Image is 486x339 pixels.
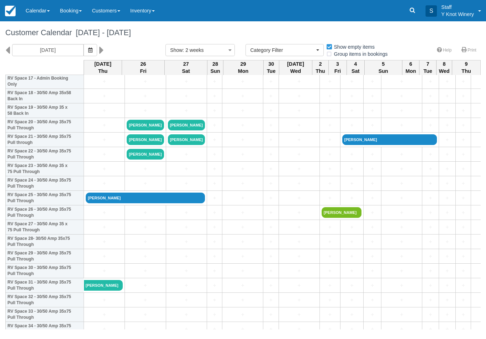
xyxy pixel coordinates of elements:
p: Y Knot Winery [441,11,474,18]
a: + [168,151,205,158]
a: + [441,194,454,202]
a: + [209,253,220,260]
a: + [86,267,123,275]
a: + [365,267,379,275]
th: 30 Tue [263,60,279,75]
span: : 2 weeks [183,47,204,53]
a: + [441,136,454,144]
a: + [458,325,469,333]
button: Show: 2 weeks [165,44,235,56]
th: RV Space 21 - 30/50 Amp 35x75 Pull through [6,133,84,147]
a: + [224,122,261,129]
a: + [383,180,420,187]
a: + [127,267,164,275]
a: Print [457,45,481,55]
a: + [424,92,437,100]
th: RV Space 28- 30/50 Amp 35x75 Pull Through [6,235,84,249]
th: RV Space 17 - Admin Booking Only [6,74,84,89]
a: + [209,296,220,304]
th: RV Space 33 - 30/50 Amp 35x75 Pull Through [6,307,84,322]
a: + [383,282,420,289]
a: + [127,209,164,216]
a: + [168,282,205,289]
a: + [265,253,276,260]
a: + [458,224,469,231]
span: Category Filter [250,47,315,54]
a: + [265,78,276,85]
a: + [342,78,362,85]
a: + [458,107,469,114]
a: + [209,224,220,231]
th: RV Space 29 - 30/50 Amp 35x75 Pull Through [6,249,84,264]
a: + [383,194,420,202]
a: + [322,194,338,202]
a: + [281,311,318,318]
a: + [281,151,318,158]
a: + [224,92,261,100]
a: + [322,238,338,246]
a: + [458,151,469,158]
button: Category Filter [245,44,324,56]
a: + [458,238,469,246]
a: + [281,325,318,333]
a: + [424,296,437,304]
a: + [383,107,420,114]
a: + [86,136,123,144]
img: checkfront-main-nav-mini-logo.png [5,6,16,16]
a: + [86,180,123,187]
a: + [86,209,123,216]
a: + [224,107,261,114]
a: + [342,238,362,246]
a: + [127,325,164,333]
a: + [281,296,318,304]
a: [PERSON_NAME] [127,120,164,130]
th: RV Space 24 - 30/50 Amp 35x75 Pull Through [6,176,84,191]
a: + [127,296,164,304]
a: + [458,267,469,275]
a: + [424,238,437,246]
a: + [365,325,379,333]
a: + [441,78,454,85]
th: [DATE] Thu [84,60,122,75]
span: [DATE] - [DATE] [72,28,131,37]
a: + [265,209,276,216]
label: Group items in bookings [326,49,392,59]
a: + [281,224,318,231]
a: + [383,92,420,100]
div: S [426,5,437,17]
th: 8 Wed [436,60,452,75]
a: + [86,92,123,100]
a: + [224,180,261,187]
a: [PERSON_NAME] [342,134,437,145]
a: + [342,107,362,114]
a: + [168,311,205,318]
a: + [383,311,420,318]
a: + [322,78,338,85]
a: + [458,92,469,100]
a: + [342,311,362,318]
a: + [209,136,220,144]
a: + [224,136,261,144]
a: + [424,78,437,85]
a: + [127,282,164,289]
a: + [342,180,362,187]
a: + [281,209,318,216]
th: RV Space 30 - 30/50 Amp 35x75 Pull Through [6,264,84,278]
a: + [424,180,437,187]
a: + [441,238,454,246]
a: + [424,209,437,216]
a: + [441,253,454,260]
a: + [365,282,379,289]
h1: Customer Calendar [5,28,481,37]
a: + [365,165,379,173]
a: + [441,92,454,100]
a: + [86,296,123,304]
a: + [127,311,164,318]
a: + [322,267,338,275]
a: + [265,151,276,158]
a: + [209,78,220,85]
a: + [265,122,276,129]
a: Help [433,45,456,55]
a: + [86,107,123,114]
a: + [168,253,205,260]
